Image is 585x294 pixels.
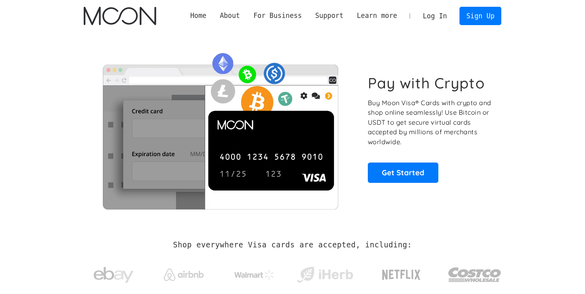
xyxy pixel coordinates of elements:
a: Airbnb [154,261,214,285]
div: Learn more [357,11,397,21]
div: About [220,11,240,21]
img: Costco [448,260,501,290]
div: About [213,11,247,21]
div: Support [308,11,350,21]
a: iHerb [295,257,355,289]
p: Buy Moon Visa® Cards with crypto and shop online seamlessly! Use Bitcoin or USDT to get secure vi... [368,98,493,147]
a: ebay [84,255,143,292]
img: Moon Cards let you spend your crypto anywhere Visa is accepted. [84,47,357,209]
div: Support [315,11,344,21]
img: Netflix [381,265,421,285]
img: iHerb [295,265,355,285]
div: For Business [247,11,308,21]
img: ebay [94,263,133,288]
h2: Shop everywhere Visa cards are accepted, including: [173,241,412,249]
a: Costco [448,252,501,294]
a: Log In [416,7,453,25]
a: Get Started [368,163,438,182]
div: Learn more [350,11,404,21]
h1: Pay with Crypto [368,74,485,92]
a: Home [184,11,213,21]
a: home [84,7,156,25]
a: Walmart [225,262,284,284]
img: Airbnb [164,269,204,281]
div: For Business [253,11,302,21]
img: Walmart [234,270,274,280]
a: Netflix [366,257,437,289]
a: Sign Up [459,7,501,25]
img: Moon Logo [84,7,156,25]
